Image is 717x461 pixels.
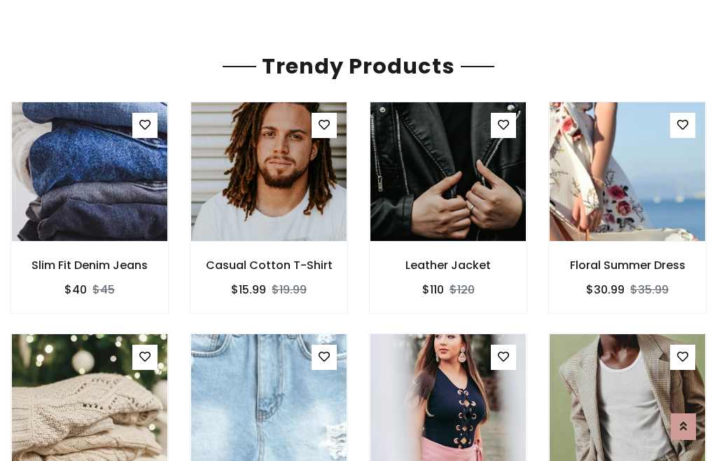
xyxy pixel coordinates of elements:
[422,283,444,296] h6: $110
[586,283,625,296] h6: $30.99
[190,259,347,272] h6: Casual Cotton T-Shirt
[11,259,168,272] h6: Slim Fit Denim Jeans
[231,283,266,296] h6: $15.99
[370,259,527,272] h6: Leather Jacket
[450,282,475,298] del: $120
[92,282,115,298] del: $45
[256,51,461,81] span: Trendy Products
[630,282,669,298] del: $35.99
[64,283,87,296] h6: $40
[549,259,706,272] h6: Floral Summer Dress
[272,282,307,298] del: $19.99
